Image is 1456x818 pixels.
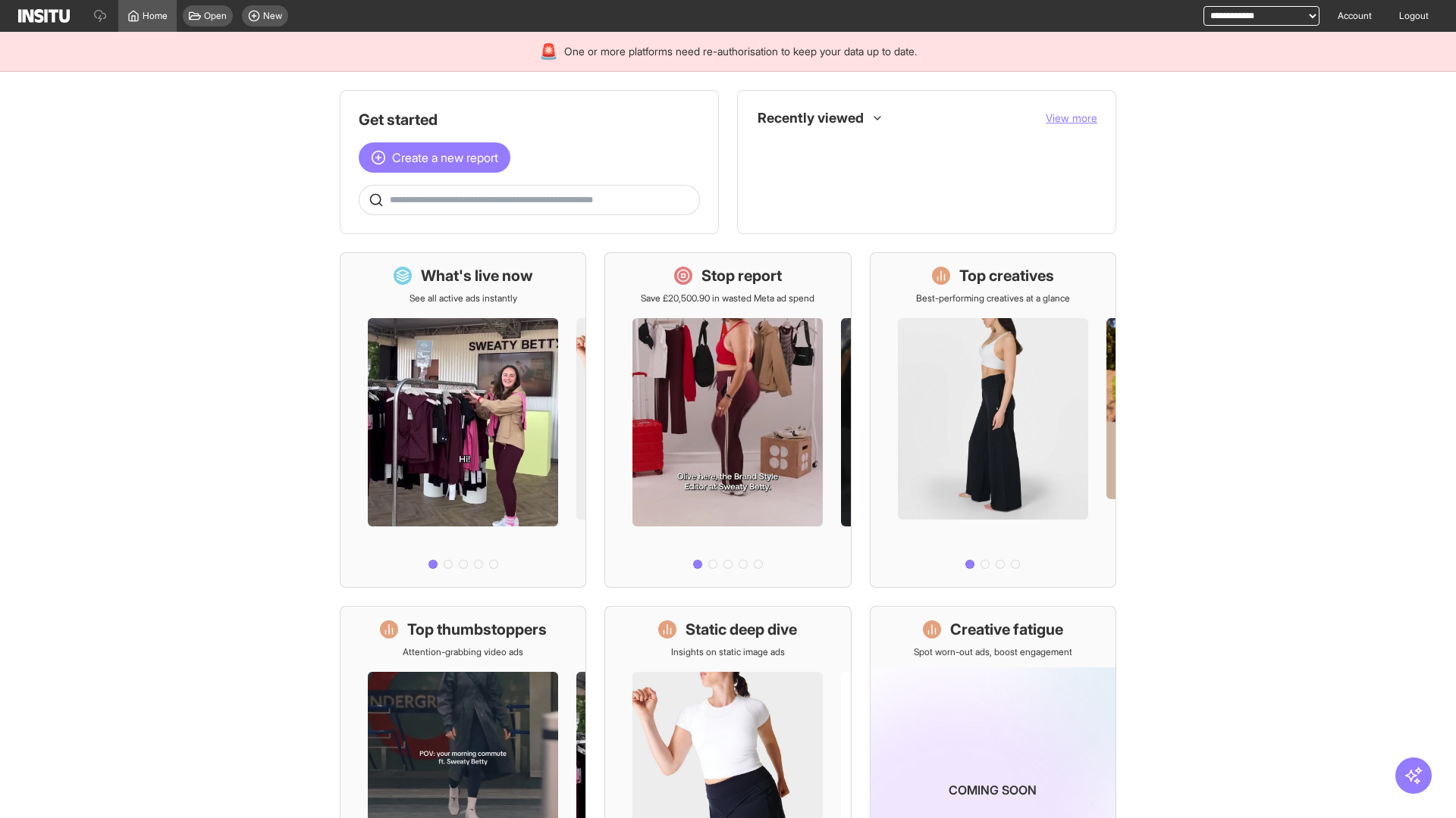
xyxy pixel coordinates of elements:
[403,646,523,658] p: Attention-grabbing video ads
[641,292,814,304] p: Save £20,500.90 in wasted Meta ad spend
[539,41,558,62] div: 🚨
[1046,111,1097,126] button: View more
[604,252,851,588] a: Stop reportSave £20,500.90 in wasted Meta ad spend
[407,619,547,640] h1: Top thumbstoppers
[870,252,1116,588] a: Top creativesBest-performing creatives at a glance
[916,292,1070,304] p: Best-performing creatives at a glance
[701,265,782,286] h1: Stop report
[409,292,517,304] p: See all active ads instantly
[1046,111,1097,124] span: View more
[686,619,797,640] h1: Static deep dive
[204,10,227,22] span: Open
[263,10,282,22] span: New
[564,44,917,59] span: One or more platforms need re-authorisation to keep your data up to date.
[18,9,70,23] img: Logo
[392,148,498,167] span: Create a new report
[359,142,510,173] button: Create a new report
[421,265,533,286] h1: What's live now
[340,252,586,588] a: What's live nowSee all active ads instantly
[959,265,1054,286] h1: Top creatives
[359,109,700,130] h1: Get started
[671,646,785,658] p: Insights on static image ads
[143,10,168,22] span: Home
